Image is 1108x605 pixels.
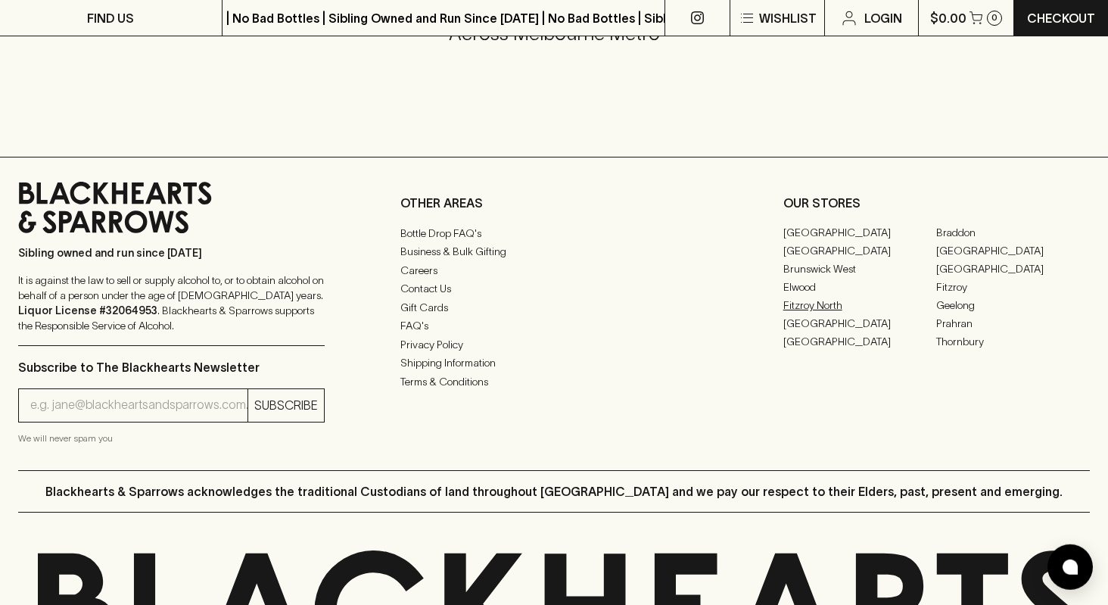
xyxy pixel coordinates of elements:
p: Blackhearts & Sparrows acknowledges the traditional Custodians of land throughout [GEOGRAPHIC_DAT... [45,482,1063,501]
p: Subscribe to The Blackhearts Newsletter [18,358,325,376]
a: [GEOGRAPHIC_DATA] [936,242,1090,260]
a: [GEOGRAPHIC_DATA] [783,242,937,260]
a: Business & Bulk Gifting [400,243,707,261]
a: [GEOGRAPHIC_DATA] [783,333,937,351]
a: Fitzroy North [783,297,937,315]
button: SUBSCRIBE [248,389,324,422]
p: FIND US [87,9,134,27]
a: Prahran [936,315,1090,333]
p: Wishlist [759,9,817,27]
a: FAQ's [400,317,707,335]
a: [GEOGRAPHIC_DATA] [783,315,937,333]
a: Geelong [936,297,1090,315]
a: Gift Cards [400,298,707,317]
a: Privacy Policy [400,335,707,354]
a: Bottle Drop FAQ's [400,224,707,242]
p: SUBSCRIBE [254,396,318,414]
a: Shipping Information [400,354,707,373]
p: $0.00 [930,9,966,27]
p: Login [864,9,902,27]
strong: Liquor License #32064953 [18,304,157,317]
p: Sibling owned and run since [DATE] [18,245,325,260]
p: OUR STORES [783,194,1090,212]
p: We will never spam you [18,431,325,446]
a: Careers [400,261,707,279]
a: Elwood [783,279,937,297]
a: Contact Us [400,280,707,298]
a: Brunswick West [783,260,937,279]
a: [GEOGRAPHIC_DATA] [783,224,937,242]
img: bubble-icon [1063,560,1078,575]
a: [GEOGRAPHIC_DATA] [936,260,1090,279]
p: It is against the law to sell or supply alcohol to, or to obtain alcohol on behalf of a person un... [18,273,325,333]
input: e.g. jane@blackheartsandsparrows.com.au [30,393,247,417]
a: Terms & Conditions [400,373,707,391]
a: Braddon [936,224,1090,242]
p: 0 [991,14,998,22]
p: OTHER AREAS [400,194,707,212]
a: Thornbury [936,333,1090,351]
a: Fitzroy [936,279,1090,297]
p: Checkout [1027,9,1095,27]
